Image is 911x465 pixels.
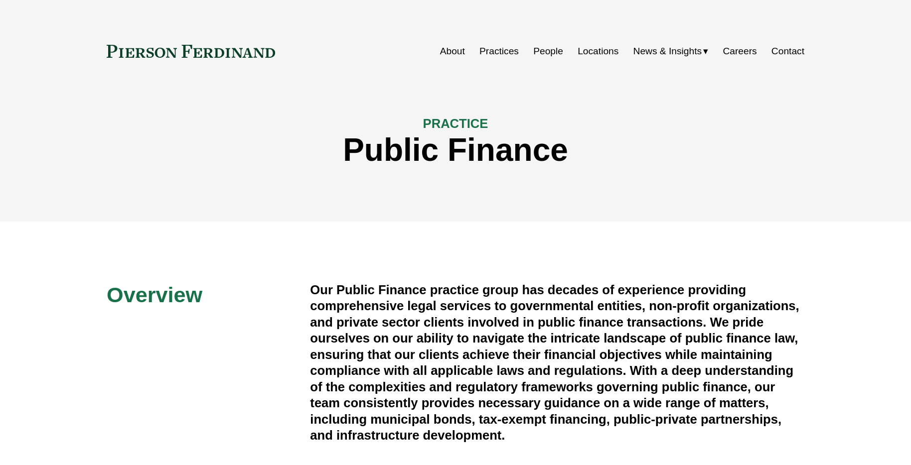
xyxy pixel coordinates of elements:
h4: Our Public Finance practice group has decades of experience providing comprehensive legal service... [310,282,804,444]
a: folder dropdown [633,42,709,61]
a: Locations [578,42,618,61]
a: About [440,42,465,61]
span: Overview [107,283,202,307]
a: Careers [723,42,757,61]
a: People [533,42,563,61]
a: Practices [479,42,519,61]
a: Contact [771,42,804,61]
h1: Public Finance [107,132,804,168]
span: PRACTICE [423,116,488,130]
span: News & Insights [633,43,702,60]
